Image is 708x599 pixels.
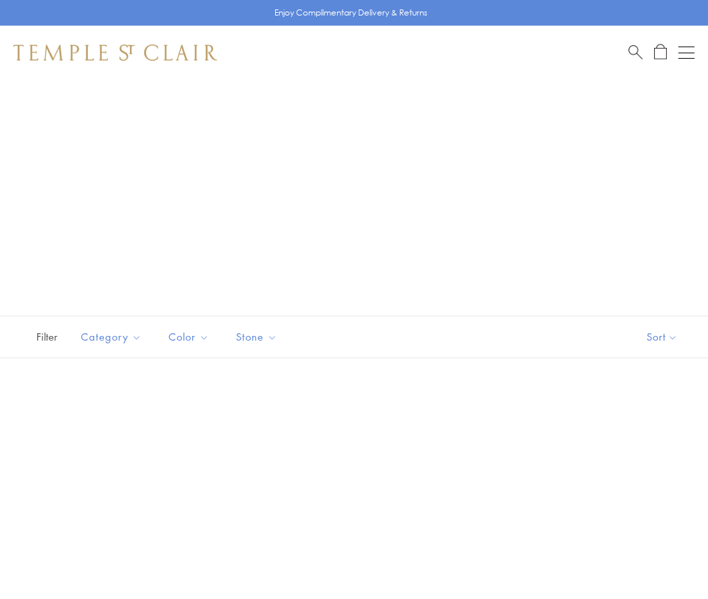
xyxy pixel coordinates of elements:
[226,322,287,352] button: Stone
[71,322,152,352] button: Category
[654,44,667,61] a: Open Shopping Bag
[229,329,287,345] span: Stone
[74,329,152,345] span: Category
[616,316,708,358] button: Show sort by
[628,44,643,61] a: Search
[274,6,427,20] p: Enjoy Complimentary Delivery & Returns
[158,322,219,352] button: Color
[13,45,217,61] img: Temple St. Clair
[678,45,695,61] button: Open navigation
[162,329,219,345] span: Color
